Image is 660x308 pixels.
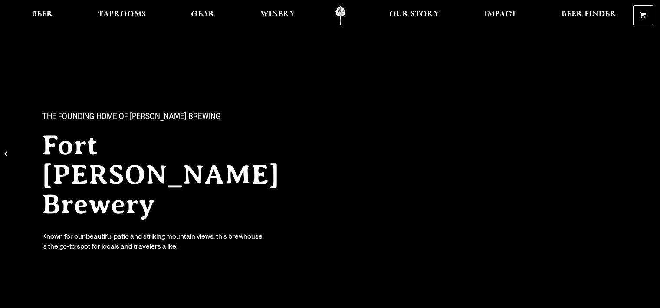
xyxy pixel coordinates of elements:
a: Our Story [384,6,445,25]
a: Odell Home [324,6,357,25]
span: Beer [32,11,53,18]
a: Gear [185,6,220,25]
div: Known for our beautiful patio and striking mountain views, this brewhouse is the go-to spot for l... [42,233,264,253]
span: Gear [191,11,215,18]
span: Taprooms [98,11,146,18]
span: Our Story [389,11,439,18]
span: Winery [260,11,295,18]
a: Winery [255,6,301,25]
span: The Founding Home of [PERSON_NAME] Brewing [42,112,221,124]
a: Impact [479,6,522,25]
a: Beer Finder [556,6,622,25]
span: Beer Finder [561,11,616,18]
h2: Fort [PERSON_NAME] Brewery [42,131,313,219]
a: Beer [26,6,59,25]
a: Taprooms [92,6,151,25]
span: Impact [484,11,516,18]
